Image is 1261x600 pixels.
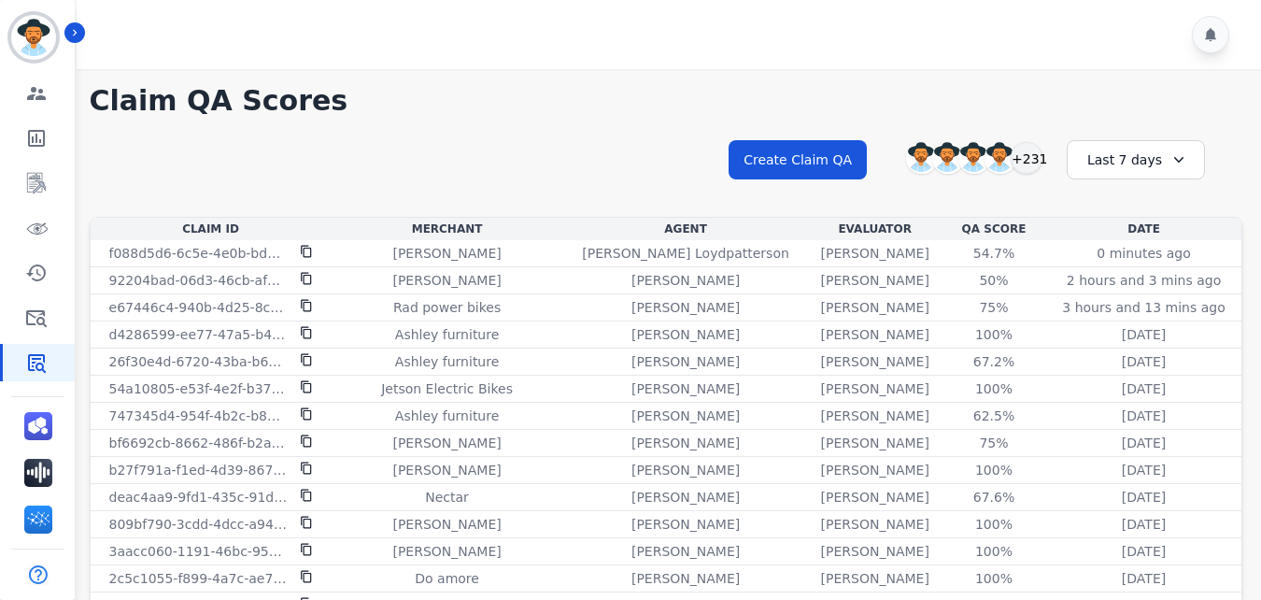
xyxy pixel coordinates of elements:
[109,488,289,507] p: deac4aa9-9fd1-435c-91d0-cd6d8d760fce
[1097,244,1191,263] p: 0 minutes ago
[90,84,1242,118] h1: Claim QA Scores
[109,461,289,479] p: b27f791a-f1ed-4d39-8675-dbf2c5983b47
[1122,542,1166,561] p: [DATE]
[821,407,929,425] p: [PERSON_NAME]
[109,569,289,588] p: 2c5c1055-f899-4a7c-ae78-7326bde1962d
[392,244,501,263] p: [PERSON_NAME]
[821,434,929,452] p: [PERSON_NAME]
[1067,271,1222,290] p: 2 hours and 3 mins ago
[109,407,289,425] p: 747345d4-954f-4b2c-b864-97055a52b23f
[425,488,469,507] p: Nectar
[109,352,289,371] p: 26f30e4d-6720-43ba-b63b-fc317e74265a
[821,379,929,398] p: [PERSON_NAME]
[1062,298,1225,317] p: 3 hours and 13 mins ago
[952,325,1036,344] div: 100%
[821,352,929,371] p: [PERSON_NAME]
[952,434,1036,452] div: 75%
[952,407,1036,425] div: 62.5%
[395,352,499,371] p: Ashley furniture
[945,221,1042,236] div: QA Score
[729,140,867,179] button: Create Claim QA
[582,244,789,263] p: [PERSON_NAME] Loydpatterson
[395,407,499,425] p: Ashley furniture
[631,379,740,398] p: [PERSON_NAME]
[821,298,929,317] p: [PERSON_NAME]
[392,271,501,290] p: [PERSON_NAME]
[1067,140,1205,179] div: Last 7 days
[109,271,289,290] p: 92204bad-06d3-46cb-af48-a7af8544ff31
[952,244,1036,263] div: 54.7%
[395,325,499,344] p: Ashley furniture
[109,434,289,452] p: bf6692cb-8662-486f-b2a4-0ab6fd7f1eda
[392,542,501,561] p: [PERSON_NAME]
[381,379,513,398] p: Jetson Electric Bikes
[952,379,1036,398] div: 100%
[631,325,740,344] p: [PERSON_NAME]
[1122,488,1166,507] p: [DATE]
[952,515,1036,534] div: 100%
[1122,569,1166,588] p: [DATE]
[813,221,938,236] div: Evaluator
[335,221,560,236] div: Merchant
[821,515,929,534] p: [PERSON_NAME]
[392,434,501,452] p: [PERSON_NAME]
[1122,515,1166,534] p: [DATE]
[631,352,740,371] p: [PERSON_NAME]
[1122,325,1166,344] p: [DATE]
[821,325,929,344] p: [PERSON_NAME]
[415,569,479,588] p: Do amore
[631,515,740,534] p: [PERSON_NAME]
[821,542,929,561] p: [PERSON_NAME]
[392,515,501,534] p: [PERSON_NAME]
[821,488,929,507] p: [PERSON_NAME]
[109,515,289,534] p: 809bf790-3cdd-4dcc-a945-0ff1c20a4a2e
[821,569,929,588] p: [PERSON_NAME]
[631,298,740,317] p: [PERSON_NAME]
[1122,434,1166,452] p: [DATE]
[952,461,1036,479] div: 100%
[1122,461,1166,479] p: [DATE]
[952,352,1036,371] div: 67.2%
[631,407,740,425] p: [PERSON_NAME]
[94,221,328,236] div: Claim Id
[821,461,929,479] p: [PERSON_NAME]
[11,15,56,60] img: Bordered avatar
[821,271,929,290] p: [PERSON_NAME]
[109,298,289,317] p: e67446c4-940b-4d25-8c79-f0bb2d0a5484
[952,542,1036,561] div: 100%
[631,569,740,588] p: [PERSON_NAME]
[631,542,740,561] p: [PERSON_NAME]
[109,379,289,398] p: 54a10805-e53f-4e2f-b372-0f8fae910bd1
[1122,352,1166,371] p: [DATE]
[1011,142,1042,174] div: +231
[109,542,289,561] p: 3aacc060-1191-46bc-959f-bae35bc0797b
[393,298,501,317] p: Rad power bikes
[631,461,740,479] p: [PERSON_NAME]
[631,434,740,452] p: [PERSON_NAME]
[952,298,1036,317] div: 75%
[109,325,289,344] p: d4286599-ee77-47a5-b489-140688ae9615
[1050,221,1238,236] div: Date
[952,271,1036,290] div: 50%
[952,569,1036,588] div: 100%
[567,221,805,236] div: Agent
[109,244,289,263] p: f088d5d6-6c5e-4e0b-bddf-2b5bfe20cff1
[1122,379,1166,398] p: [DATE]
[631,488,740,507] p: [PERSON_NAME]
[952,488,1036,507] div: 67.6%
[392,461,501,479] p: [PERSON_NAME]
[821,244,929,263] p: [PERSON_NAME]
[1122,407,1166,425] p: [DATE]
[631,271,740,290] p: [PERSON_NAME]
